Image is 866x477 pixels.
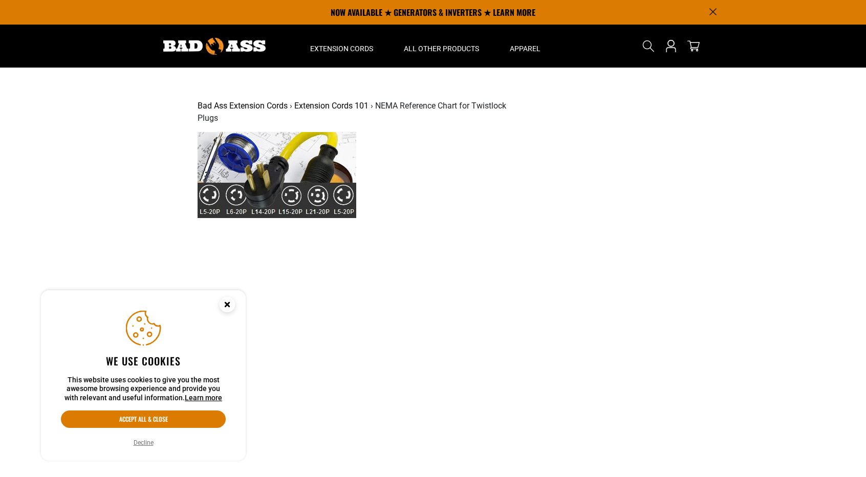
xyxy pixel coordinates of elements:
[404,44,479,53] span: All Other Products
[198,100,511,124] nav: breadcrumbs
[294,101,369,111] a: Extension Cords 101
[131,438,157,448] button: Decline
[510,44,540,53] span: Apparel
[198,101,288,111] a: Bad Ass Extension Cords
[185,394,222,402] a: Learn more
[290,101,292,111] span: ›
[163,38,266,55] img: Bad Ass Extension Cords
[295,25,388,68] summary: Extension Cords
[61,410,226,428] button: Accept all & close
[41,290,246,461] aside: Cookie Consent
[310,44,373,53] span: Extension Cords
[388,25,494,68] summary: All Other Products
[61,354,226,367] h2: We use cookies
[198,132,356,218] img: NEMA Reference Chart for Twistlock Plugs
[494,25,556,68] summary: Apparel
[640,38,657,54] summary: Search
[371,101,373,111] span: ›
[61,376,226,403] p: This website uses cookies to give you the most awesome browsing experience and provide you with r...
